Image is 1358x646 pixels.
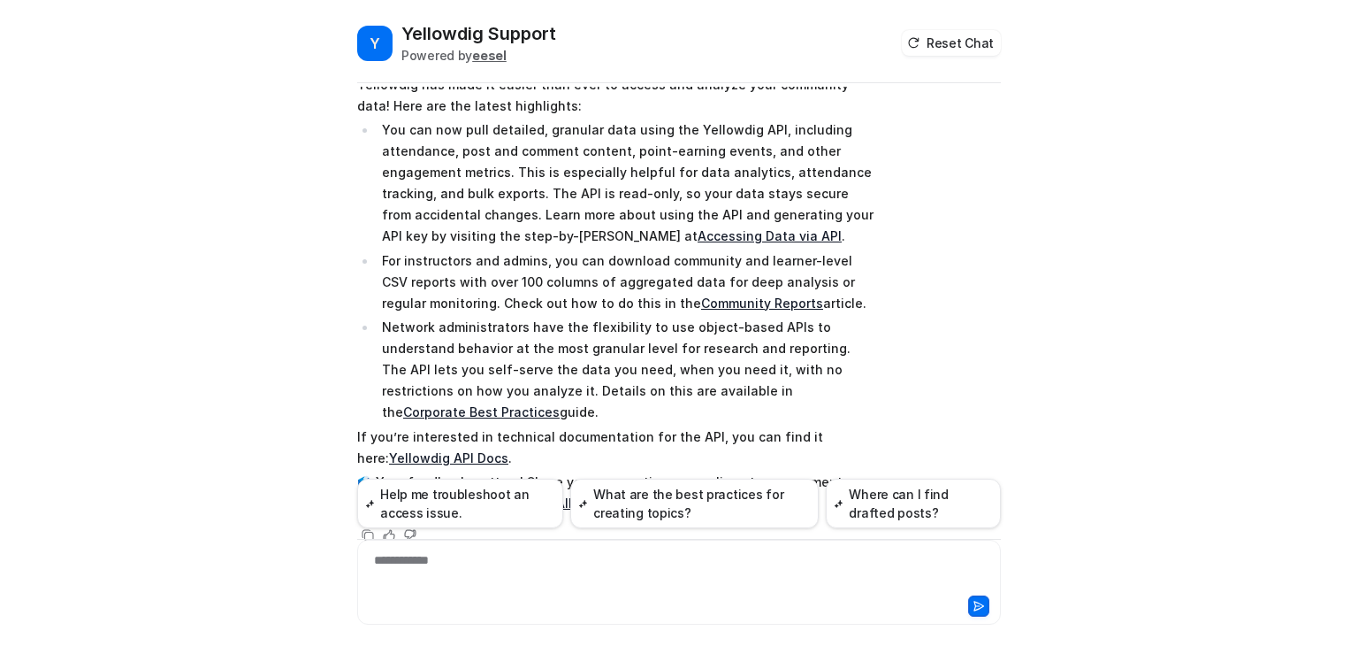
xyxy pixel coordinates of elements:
[698,228,842,243] a: Accessing Data via API
[472,48,507,63] b: eesel
[403,404,560,419] a: Corporate Best Practices
[570,479,819,528] button: What are the best practices for creating topics?
[357,26,393,61] span: Y
[401,46,556,65] div: Powered by
[357,479,563,528] button: Help me troubleshoot an access issue.
[701,296,823,311] a: Community Reports
[382,317,874,423] p: Network administrators have the flexibility to use object-based APIs to understand behavior at th...
[357,427,874,469] p: If you’re interested in technical documentation for the API, you can find it here: .
[382,119,874,247] p: You can now pull detailed, granular data using the Yellowdig API, including attendance, post and ...
[902,30,1001,56] button: Reset Chat
[382,250,874,314] p: For instructors and admins, you can download community and learner-level CSV reports with over 10...
[401,21,556,46] h2: Yellowdig Support
[389,450,508,465] a: Yellowdig API Docs
[357,74,874,117] p: Yellowdig has made it easier than ever to access and analyze your community data! Here are the la...
[826,479,1001,528] button: Where can I find drafted posts?
[357,472,874,514] p: 🗳️ Your feedback matters! Share your suggestions, compliments, or comments about Knowbot here:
